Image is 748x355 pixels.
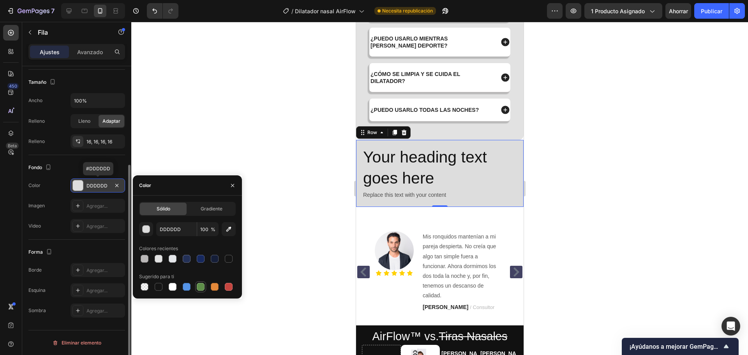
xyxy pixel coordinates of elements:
[102,118,120,124] font: Adaptar
[382,8,433,14] font: Necesita republicación
[156,222,197,236] input: Por ejemplo: FFFFFF
[86,288,108,293] font: Agregar...
[630,343,722,350] font: ¡Ayúdanos a mejorar GemPages!
[356,22,524,355] iframe: Área de diseño
[139,274,174,279] font: Sugerido para ti
[28,182,41,188] font: Color
[8,143,17,148] font: Beta
[9,83,17,89] font: 450
[86,308,108,314] font: Agregar...
[669,8,688,14] font: Ahorrar
[71,94,125,108] input: Auto
[28,138,45,144] font: Relleno
[291,8,293,14] font: /
[28,249,43,255] font: Forma
[28,203,45,208] font: Imagen
[701,8,722,14] font: Publicar
[123,328,161,342] p: [PERSON_NAME] Nasal
[201,206,222,212] font: Gradiente
[584,3,662,19] button: 1 producto asignado
[28,307,46,313] font: Sombra
[85,328,122,342] p: [PERSON_NAME]
[86,183,108,189] font: DDDDDD
[211,226,215,232] font: %
[86,139,112,145] font: 16, 16, 16, 16
[3,3,58,19] button: 7
[28,337,125,349] button: Eliminar elemento
[295,8,356,14] font: Dilatador nasal AirFlow
[28,97,42,103] font: Ancho
[28,267,42,273] font: Borde
[62,340,101,346] font: Eliminar elemento
[139,245,178,251] font: Colores recientes
[55,326,74,345] img: gempages_432750572815254551-ed277097-1547-4c82-9ab3-bfc670e67ef5.png
[28,79,46,85] font: Tamaño
[157,206,170,212] font: Sólido
[28,223,41,229] font: Video
[38,28,104,37] p: Fila
[28,164,42,170] font: Fondo
[78,118,90,124] font: Lleno
[40,49,60,55] font: Ajustes
[86,223,108,229] font: Agregar...
[147,3,178,19] div: Deshacer/Rehacer
[28,118,45,124] font: Relleno
[694,3,729,19] button: Publicar
[86,203,108,209] font: Agregar...
[665,3,691,19] button: Ahorrar
[28,287,46,293] font: Esquina
[139,182,151,188] font: Color
[630,342,731,351] button: Mostrar encuesta - ¡Ayúdanos a mejorar GemPages!
[722,317,740,336] div: Abrir Intercom Messenger
[86,267,108,273] font: Agregar...
[77,49,103,55] font: Avanzado
[38,28,48,36] font: Fila
[591,8,645,14] font: 1 producto asignado
[51,7,55,15] font: 7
